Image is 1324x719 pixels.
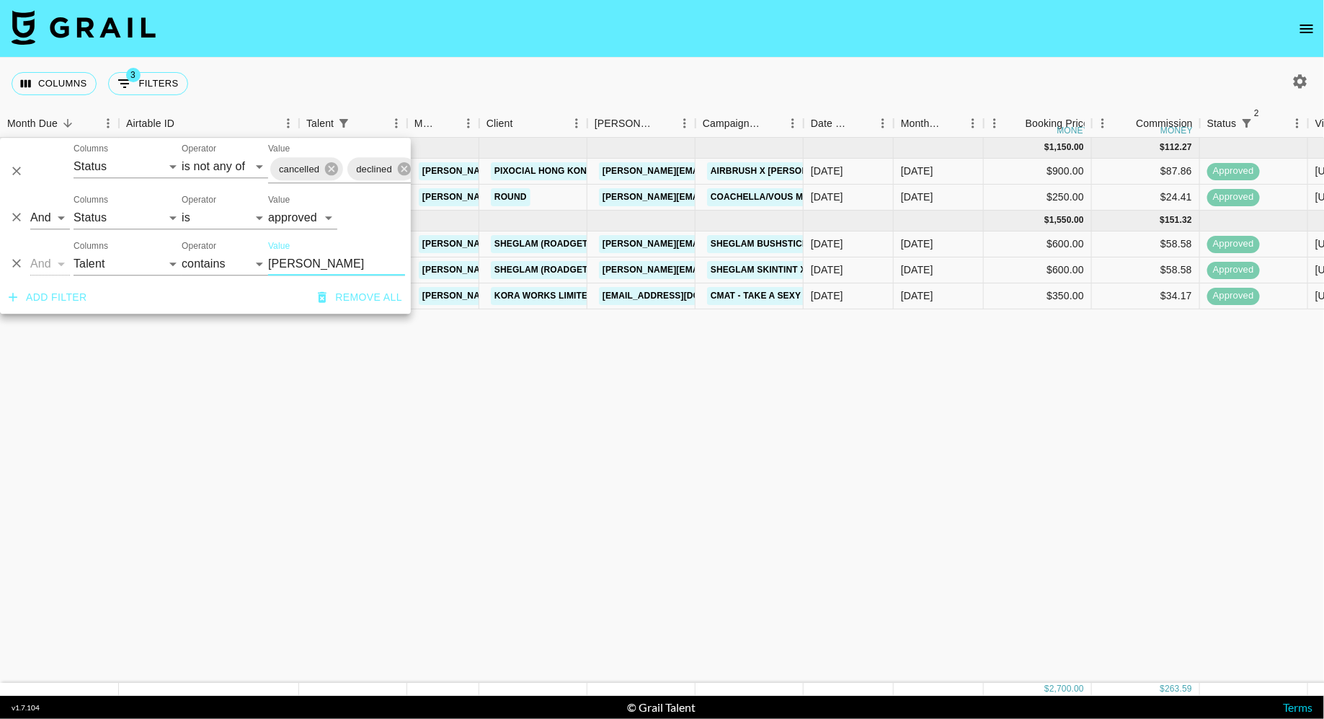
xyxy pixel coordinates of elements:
[811,263,843,277] div: 29/07/2025
[984,159,1092,185] div: $900.00
[1160,126,1193,135] div: money
[1257,113,1277,133] button: Sort
[491,235,662,253] a: Sheglam (RoadGet Business PTE)
[901,110,942,138] div: Month Due
[1237,113,1257,133] div: 2 active filters
[599,261,834,279] a: [PERSON_NAME][EMAIL_ADDRESS][DOMAIN_NAME]
[599,287,760,305] a: [EMAIL_ADDRESS][DOMAIN_NAME]
[347,161,401,177] span: declined
[334,113,354,133] button: Show filters
[1160,214,1165,226] div: $
[3,284,93,311] button: Add filter
[811,164,843,178] div: 15/07/2025
[811,110,852,138] div: Date Created
[984,283,1092,309] div: $350.00
[707,261,887,279] a: SHEGLAM Skintint x [PERSON_NAME]
[513,113,533,133] button: Sort
[1092,159,1200,185] div: $87.86
[58,113,78,133] button: Sort
[414,110,437,138] div: Manager
[491,287,597,305] a: KORA WORKS LIMITED
[1207,263,1260,277] span: approved
[901,164,933,178] div: Aug '25
[7,110,58,138] div: Month Due
[1292,14,1321,43] button: open drawer
[894,110,984,138] div: Month Due
[782,113,804,134] button: Menu
[1136,110,1193,138] div: Commission
[491,188,530,206] a: Round
[277,113,299,134] button: Menu
[1250,106,1264,120] span: 2
[901,190,933,204] div: Aug '25
[901,263,933,277] div: Jul '25
[1160,683,1165,695] div: $
[1165,683,1192,695] div: 263.59
[1049,214,1084,226] div: 1,550.00
[12,10,156,45] img: Grail Talent
[1092,113,1114,134] button: Menu
[312,284,408,311] button: Remove all
[1207,289,1260,303] span: approved
[268,252,405,275] input: Filter value
[6,253,27,275] button: Delete
[674,113,696,134] button: Menu
[901,288,933,303] div: Jul '25
[486,110,513,138] div: Client
[1207,110,1237,138] div: Status
[174,113,195,133] button: Sort
[627,700,696,715] div: © Grail Talent
[566,113,587,134] button: Menu
[458,113,479,134] button: Menu
[1044,141,1049,154] div: $
[74,194,108,206] label: Columns
[707,235,897,253] a: SHEGLAM Bushstick x [PERSON_NAME]
[1092,231,1200,257] div: $58.58
[811,288,843,303] div: 10/07/2025
[1165,141,1192,154] div: 112.27
[599,188,834,206] a: [PERSON_NAME][EMAIL_ADDRESS][DOMAIN_NAME]
[1200,110,1308,138] div: Status
[299,110,407,138] div: Talent
[707,162,845,180] a: AirBrush x [PERSON_NAME]
[1207,237,1260,251] span: approved
[1044,214,1049,226] div: $
[872,113,894,134] button: Menu
[419,162,654,180] a: [PERSON_NAME][EMAIL_ADDRESS][DOMAIN_NAME]
[1092,185,1200,211] div: $24.41
[386,113,407,134] button: Menu
[268,194,290,206] label: Value
[419,188,654,206] a: [PERSON_NAME][EMAIL_ADDRESS][DOMAIN_NAME]
[595,110,654,138] div: [PERSON_NAME]
[984,113,1005,134] button: Menu
[182,194,216,206] label: Operator
[811,237,843,251] div: 29/07/2025
[491,162,635,180] a: Pixocial Hong Kong Limited
[703,110,762,138] div: Campaign (Type)
[1207,164,1260,178] span: approved
[696,110,804,138] div: Campaign (Type)
[1026,110,1089,138] div: Booking Price
[108,72,188,95] button: Show filters
[587,110,696,138] div: Booker
[1287,113,1308,134] button: Menu
[270,161,328,177] span: cancelled
[901,237,933,251] div: Jul '25
[1237,113,1257,133] button: Show filters
[74,240,108,252] label: Columns
[1207,190,1260,204] span: approved
[491,261,662,279] a: Sheglam (RoadGet Business PTE)
[984,257,1092,283] div: $600.00
[407,110,479,138] div: Manager
[1044,683,1049,695] div: $
[419,287,654,305] a: [PERSON_NAME][EMAIL_ADDRESS][DOMAIN_NAME]
[599,162,908,180] a: [PERSON_NAME][EMAIL_ADDRESS][PERSON_NAME][DOMAIN_NAME]
[984,185,1092,211] div: $250.00
[1116,113,1136,133] button: Sort
[270,157,343,180] div: cancelled
[30,252,70,275] select: Logic operator
[1057,126,1090,135] div: money
[1049,141,1084,154] div: 1,150.00
[347,157,416,180] div: declined
[74,143,108,155] label: Columns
